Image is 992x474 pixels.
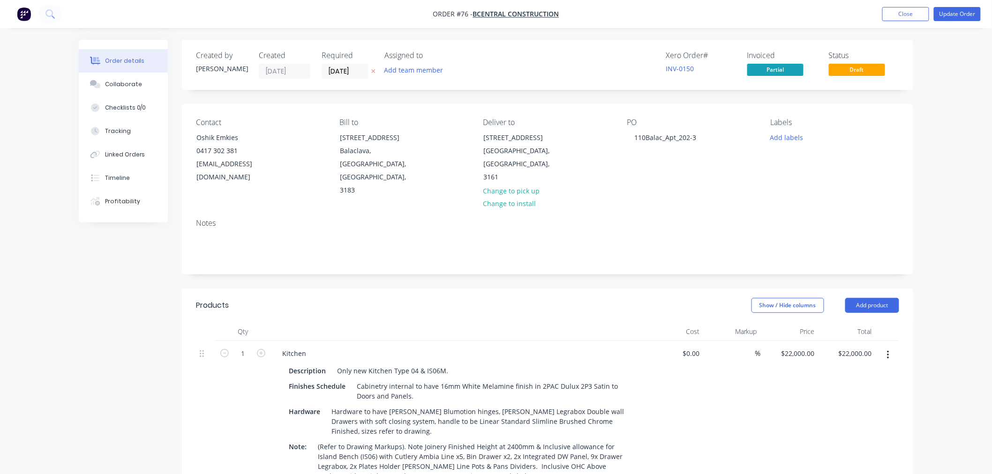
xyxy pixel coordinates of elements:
[845,298,899,313] button: Add product
[646,322,704,341] div: Cost
[196,219,899,228] div: Notes
[275,347,314,360] div: Kitchen
[765,131,808,143] button: Add labels
[105,150,145,159] div: Linked Orders
[196,64,248,74] div: [PERSON_NAME]
[666,64,694,73] a: INV-0150
[332,131,426,197] div: [STREET_ADDRESS]Balaclava, [GEOGRAPHIC_DATA], [GEOGRAPHIC_DATA], 3183
[285,405,324,418] div: Hardware
[340,144,418,197] div: Balaclava, [GEOGRAPHIC_DATA], [GEOGRAPHIC_DATA], 3183
[196,118,324,127] div: Contact
[105,104,146,112] div: Checklists 0/0
[829,64,885,75] span: Draft
[484,131,562,144] div: [STREET_ADDRESS]
[215,322,271,341] div: Qty
[752,298,824,313] button: Show / Hide columns
[483,118,612,127] div: Deliver to
[259,51,310,60] div: Created
[747,64,804,75] span: Partial
[627,118,755,127] div: PO
[478,197,541,210] button: Change to install
[755,348,761,359] span: %
[666,51,736,60] div: Xero Order #
[478,184,545,197] button: Change to pick up
[704,322,761,341] div: Markup
[819,322,876,341] div: Total
[285,379,349,393] div: Finishes Schedule
[196,131,274,144] div: Oshik Emkies
[79,73,168,96] button: Collaborate
[340,131,418,144] div: [STREET_ADDRESS]
[747,51,818,60] div: Invoiced
[882,7,929,21] button: Close
[384,64,448,76] button: Add team member
[353,379,628,403] div: Cabinetry internal to have 16mm White Melamine finish in 2PAC Dulux 2P3 Satin to Doors and Panels.
[196,144,274,157] div: 0417 302 381
[771,118,899,127] div: Labels
[473,10,559,19] a: Bcentral Construction
[79,119,168,143] button: Tracking
[829,51,899,60] div: Status
[105,174,130,182] div: Timeline
[105,57,145,65] div: Order details
[188,131,282,184] div: Oshik Emkies0417 302 381[EMAIL_ADDRESS][DOMAIN_NAME]
[333,364,452,378] div: Only new Kitchen Type 04 & IS06M.
[322,51,373,60] div: Required
[196,300,229,311] div: Products
[285,364,330,378] div: Description
[79,96,168,119] button: Checklists 0/0
[627,131,704,144] div: 110Balac_Apt_202-3
[79,166,168,190] button: Timeline
[79,190,168,213] button: Profitability
[196,51,248,60] div: Created by
[934,7,981,21] button: Update Order
[433,10,473,19] span: Order #76 -
[339,118,468,127] div: Bill to
[79,49,168,73] button: Order details
[105,80,142,89] div: Collaborate
[105,127,131,135] div: Tracking
[285,440,310,453] div: Note:
[196,157,274,184] div: [EMAIL_ADDRESS][DOMAIN_NAME]
[384,51,478,60] div: Assigned to
[105,197,140,206] div: Profitability
[79,143,168,166] button: Linked Orders
[484,144,562,184] div: [GEOGRAPHIC_DATA], [GEOGRAPHIC_DATA], 3161
[328,405,628,438] div: Hardware to have [PERSON_NAME] Blumotion hinges, [PERSON_NAME] Legrabox Double wall Drawers with ...
[379,64,448,76] button: Add team member
[476,131,570,184] div: [STREET_ADDRESS][GEOGRAPHIC_DATA], [GEOGRAPHIC_DATA], 3161
[17,7,31,21] img: Factory
[761,322,819,341] div: Price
